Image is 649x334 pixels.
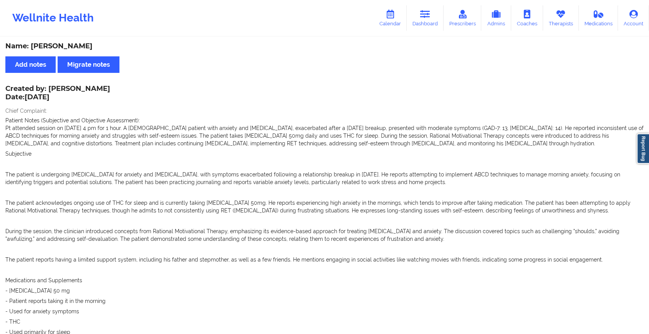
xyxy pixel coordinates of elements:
p: - THC [5,318,644,326]
p: - Patient reports taking it in the morning [5,297,644,305]
a: Admins [481,5,511,31]
div: Name: [PERSON_NAME] [5,42,644,51]
a: Calendar [374,5,407,31]
a: Therapists [543,5,579,31]
span: Patient Notes (Subjective and Objective Assessment): [5,117,140,123]
p: The patient reports having a limited support system, including his father and stepmother, as well... [5,256,644,263]
button: Add notes [5,56,56,73]
a: Medications [579,5,618,31]
a: Dashboard [407,5,444,31]
a: Coaches [511,5,543,31]
button: Migrate notes [58,56,119,73]
p: During the session, the clinician introduced concepts from Rational Motivational Therapy, emphasi... [5,227,644,243]
p: - [MEDICAL_DATA] 50 mg [5,287,644,295]
p: Subjective [5,150,644,158]
p: The patient is undergoing [MEDICAL_DATA] for anxiety and [MEDICAL_DATA], with symptoms exacerbate... [5,171,644,186]
p: Date: [DATE] [5,92,110,102]
p: Medications and Supplements [5,276,644,284]
span: Chief Complaint: [5,108,47,114]
p: Pt attended session on [DATE] 4 pm for 1 hour. A [DEMOGRAPHIC_DATA] patient with anxiety and [MED... [5,124,644,147]
p: - Used for anxiety symptoms [5,308,644,315]
a: Prescribers [444,5,482,31]
p: The patient acknowledges ongoing use of THC for sleep and is currently taking [MEDICAL_DATA] 50mg... [5,199,644,214]
a: Report Bug [637,133,649,164]
a: Account [618,5,649,31]
div: Created by: [PERSON_NAME] [5,85,110,102]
